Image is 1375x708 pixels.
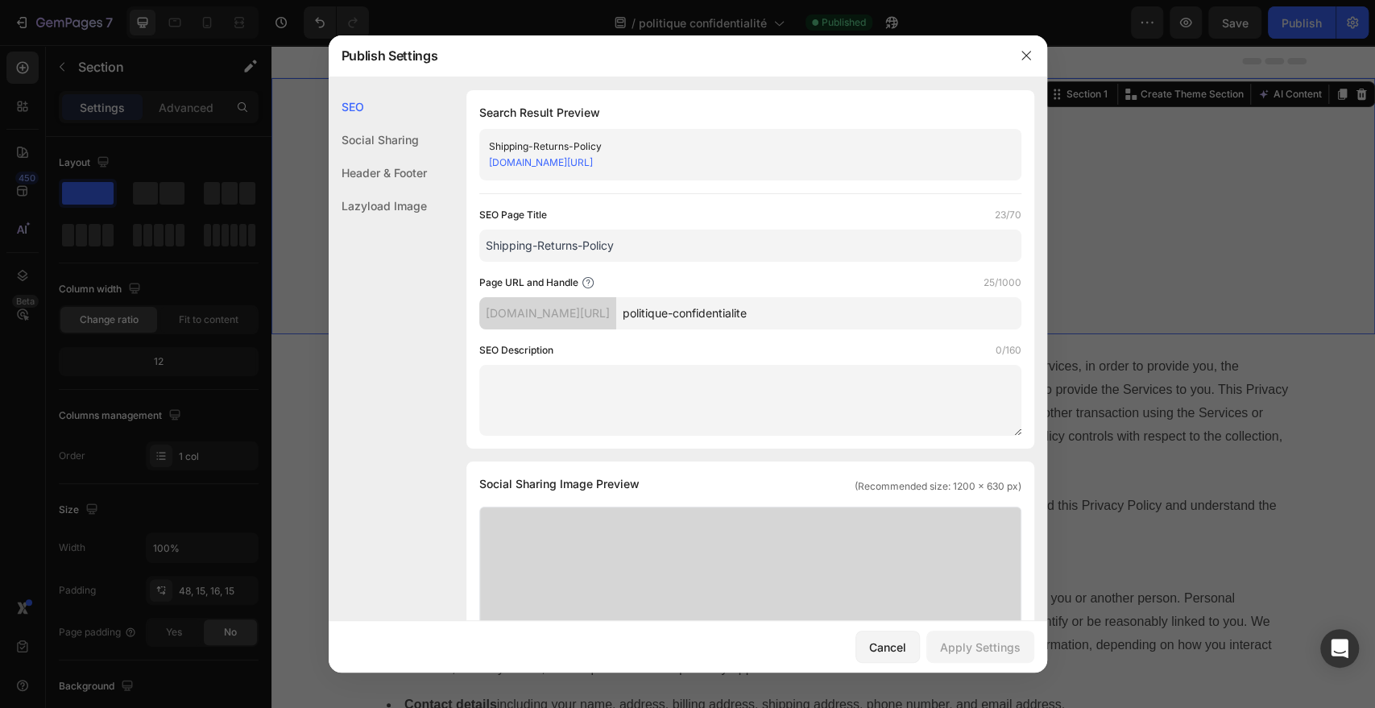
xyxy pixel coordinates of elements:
[869,639,906,656] div: Cancel
[83,449,1021,496] p: Please read this Privacy Policy carefully. By using and accessing any of the Services, you acknow...
[479,297,616,329] div: [DOMAIN_NAME][URL]
[324,234,780,250] p: Last updated: [DATE]
[479,207,547,223] label: SEO Page Title
[984,275,1021,291] label: 25/1000
[792,42,839,56] div: Section 1
[489,139,985,155] div: Shipping-Returns-Policy
[995,207,1021,223] label: 23/70
[83,542,1021,635] p: When we use the term "personal information," we are referring to information that identifies or c...
[329,90,427,123] div: SEO
[115,648,1021,672] li: including your name, address, billing address, shipping address, phone number, and email address.
[83,310,1021,426] p: INPULSE wear operates this store and website, including all related information, content, feature...
[479,474,640,494] span: Social Sharing Image Preview
[855,631,920,663] button: Cancel
[996,342,1021,358] label: 0/160
[479,230,1021,262] input: Title
[1320,629,1359,668] div: Open Intercom Messenger
[616,297,1021,329] input: Handle
[329,156,427,189] div: Header & Footer
[926,631,1034,663] button: Apply Settings
[329,35,1005,77] div: Publish Settings
[322,72,781,107] h2: Privacy Policy
[329,123,427,156] div: Social Sharing
[329,189,427,222] div: Lazyload Image
[940,639,1021,656] div: Apply Settings
[322,120,781,193] div: Rich Text Editor. Editing area: main
[479,275,578,291] label: Page URL and Handle
[83,524,351,537] u: Personal Information We Collect or Process
[479,342,553,358] label: SEO Description
[869,42,972,56] p: Create Theme Section
[983,39,1054,59] button: AI Content
[479,103,1021,122] h1: Search Result Preview
[855,479,1021,494] span: (Recommended size: 1200 x 630 px)
[133,652,226,666] strong: Contact details
[324,122,780,191] p: We value your privacy and are committed to protecting your personal information. This Privacy Pol...
[489,156,593,168] a: [DOMAIN_NAME][URL]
